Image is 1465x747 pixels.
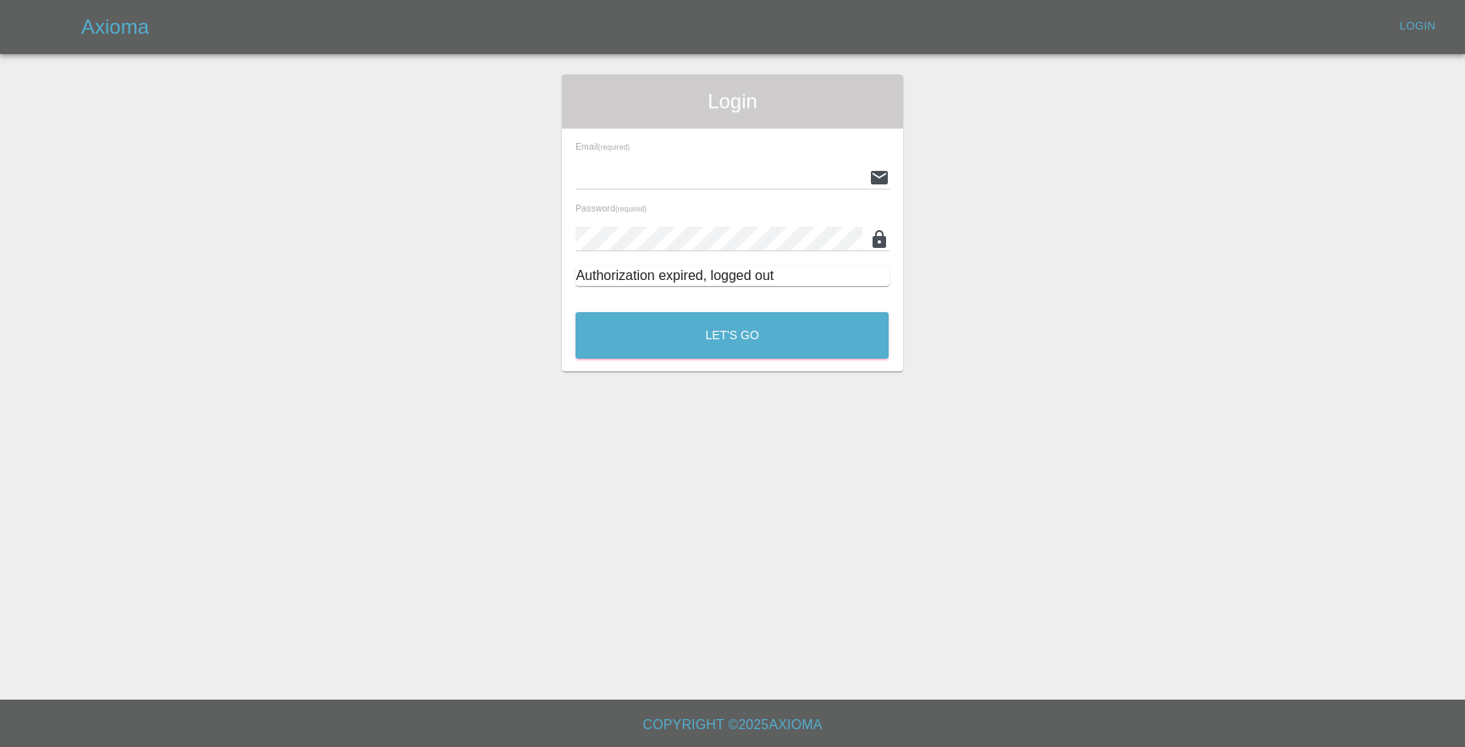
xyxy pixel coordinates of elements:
[576,203,647,213] span: Password
[615,206,647,213] small: (required)
[1391,14,1445,40] a: Login
[14,713,1451,737] h6: Copyright © 2025 Axioma
[576,88,889,115] span: Login
[598,144,630,151] small: (required)
[576,312,889,359] button: Let's Go
[81,14,149,41] h5: Axioma
[576,266,889,286] div: Authorization expired, logged out
[576,141,630,151] span: Email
